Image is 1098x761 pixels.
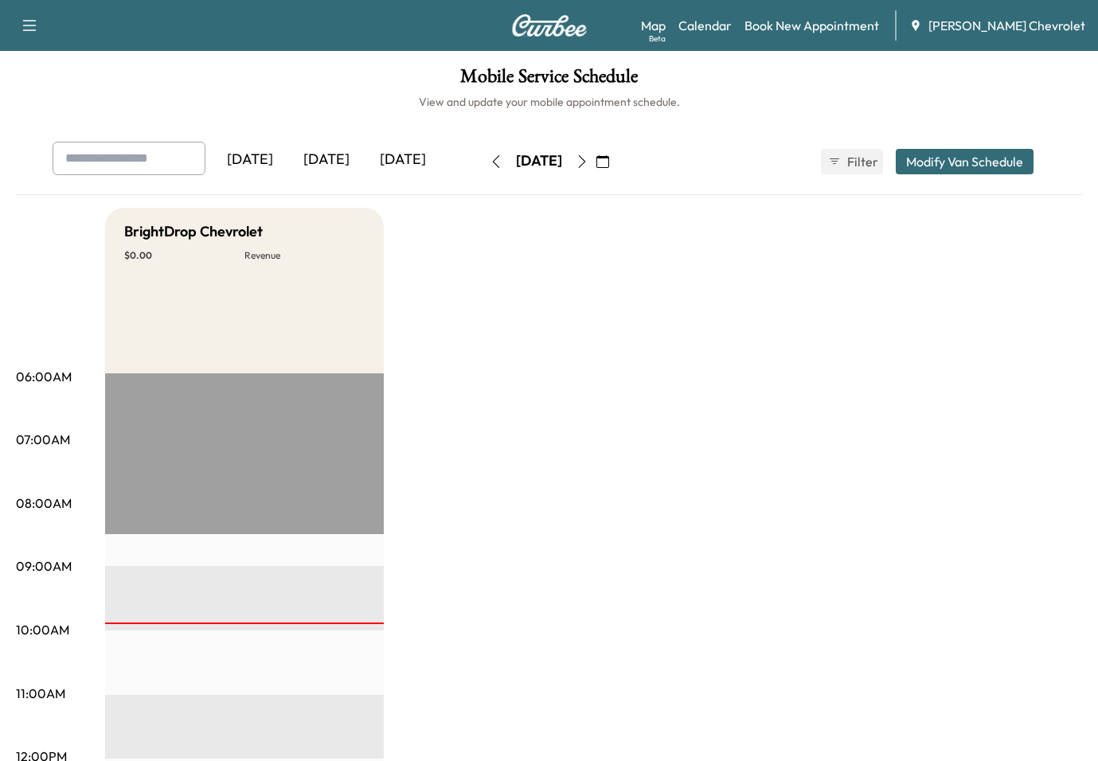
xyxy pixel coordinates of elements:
[744,16,879,35] a: Book New Appointment
[16,367,72,386] p: 06:00AM
[16,494,72,513] p: 08:00AM
[678,16,732,35] a: Calendar
[928,16,1085,35] span: [PERSON_NAME] Chevrolet
[16,67,1082,94] h1: Mobile Service Schedule
[16,684,65,703] p: 11:00AM
[649,33,666,45] div: Beta
[16,620,69,639] p: 10:00AM
[516,151,562,171] div: [DATE]
[16,556,72,576] p: 09:00AM
[124,249,244,262] p: $ 0.00
[896,149,1034,174] button: Modify Van Schedule
[16,94,1082,110] h6: View and update your mobile appointment schedule.
[365,142,441,178] div: [DATE]
[511,14,588,37] img: Curbee Logo
[212,142,288,178] div: [DATE]
[244,249,365,262] p: Revenue
[124,220,263,243] h5: BrightDrop Chevrolet
[821,149,883,174] button: Filter
[641,16,666,35] a: MapBeta
[847,152,876,171] span: Filter
[16,430,70,449] p: 07:00AM
[288,142,365,178] div: [DATE]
